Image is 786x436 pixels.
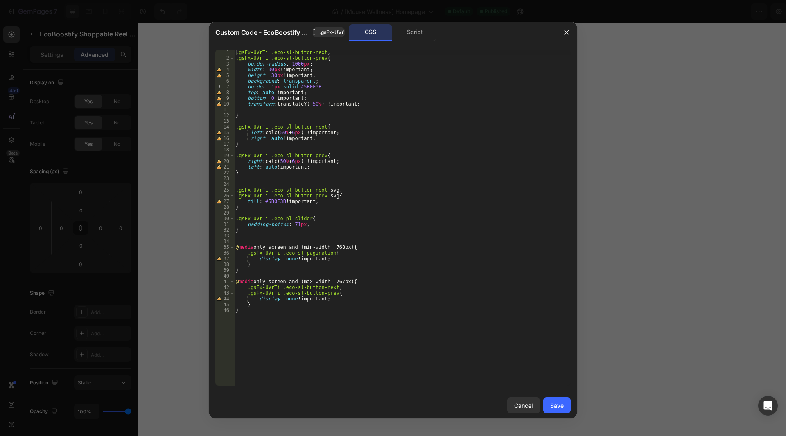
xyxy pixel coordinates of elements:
[215,187,235,193] div: 25
[215,181,235,187] div: 24
[215,267,235,273] div: 39
[514,401,533,410] div: Cancel
[215,250,235,256] div: 36
[319,29,348,36] span: .gsFx-UVrTi
[215,170,235,176] div: 22
[215,239,235,244] div: 34
[215,101,235,107] div: 10
[393,24,436,41] div: Script
[349,24,392,41] div: CSS
[215,262,235,267] div: 38
[215,153,235,158] div: 19
[215,141,235,147] div: 17
[550,401,564,410] div: Save
[215,118,235,124] div: 13
[215,67,235,72] div: 4
[215,216,235,221] div: 30
[215,84,235,90] div: 7
[215,107,235,113] div: 11
[215,113,235,118] div: 12
[215,204,235,210] div: 28
[215,55,235,61] div: 2
[215,72,235,78] div: 5
[215,50,235,55] div: 1
[215,61,235,67] div: 3
[215,302,235,307] div: 45
[215,78,235,84] div: 6
[215,290,235,296] div: 43
[215,95,235,101] div: 9
[215,244,235,250] div: 35
[215,296,235,302] div: 44
[215,210,235,216] div: 29
[215,307,235,313] div: 46
[215,130,235,136] div: 15
[215,124,235,130] div: 14
[215,136,235,141] div: 16
[215,233,235,239] div: 33
[215,256,235,262] div: 37
[215,176,235,181] div: 23
[313,27,345,37] button: .gsFx-UVrTi
[215,90,235,95] div: 8
[215,27,309,37] span: Custom Code - EcoBoostify Shoppable Reel UGC
[215,273,235,279] div: 40
[507,397,540,413] button: Cancel
[215,193,235,199] div: 26
[215,199,235,204] div: 27
[215,227,235,233] div: 32
[215,285,235,290] div: 42
[215,158,235,164] div: 20
[215,164,235,170] div: 21
[758,396,778,416] div: Open Intercom Messenger
[215,279,235,285] div: 41
[543,397,571,413] button: Save
[215,147,235,153] div: 18
[215,221,235,227] div: 31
